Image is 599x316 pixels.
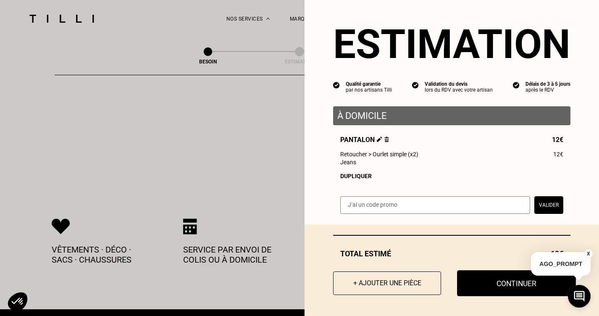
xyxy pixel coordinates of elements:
[412,81,419,89] img: icon list info
[333,21,570,68] section: Estimation
[340,151,418,158] span: Retoucher > Ourlet simple (x2)
[337,111,566,121] p: À domicile
[525,81,570,87] div: Délais de 3 à 5 jours
[340,196,530,214] input: J‘ai un code promo
[346,81,392,87] div: Qualité garantie
[340,173,563,179] div: Dupliquer
[584,249,593,258] button: X
[377,137,382,142] img: Éditer
[457,270,576,296] button: Continuer
[384,137,389,142] img: Supprimer
[525,87,570,93] div: après le RDV
[425,81,493,87] div: Validation du devis
[513,81,520,89] img: icon list info
[333,271,441,295] button: + Ajouter une pièce
[333,81,340,89] img: icon list info
[534,196,563,214] button: Valider
[340,159,356,166] span: Jeans
[340,136,389,144] span: Pantalon
[552,136,563,144] span: 12€
[531,252,591,276] p: AGO_PROMPT
[333,249,570,258] div: Total estimé
[425,87,493,93] div: lors du RDV avec votre artisan
[346,87,392,93] div: par nos artisans Tilli
[553,151,563,158] span: 12€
